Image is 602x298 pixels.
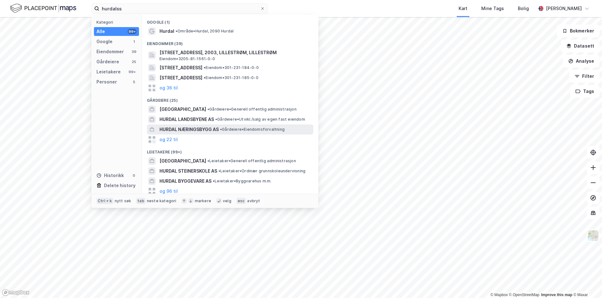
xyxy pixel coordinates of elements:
[218,169,305,174] span: Leietaker • Ordinær grunnskoleundervisning
[490,293,508,297] a: Mapbox
[131,79,136,84] div: 5
[159,27,174,35] span: Hurdal
[176,29,177,33] span: •
[142,36,318,48] div: Eiendommer (39)
[220,127,222,132] span: •
[96,48,124,55] div: Eiendommer
[236,198,246,204] div: esc
[204,65,259,70] span: Eiendom • 301-231-184-0-0
[159,64,202,72] span: [STREET_ADDRESS]
[569,70,599,83] button: Filter
[159,56,215,61] span: Eiendom • 3205-81-1561-0-0
[215,117,305,122] span: Gårdeiere • Utvikl./salg av egen fast eiendom
[159,157,206,165] span: [GEOGRAPHIC_DATA]
[96,58,119,66] div: Gårdeiere
[159,167,217,175] span: HURDAL STEINERSKOLE AS
[570,268,602,298] iframe: Chat Widget
[142,145,318,156] div: Leietakere (99+)
[159,106,206,113] span: [GEOGRAPHIC_DATA]
[131,39,136,44] div: 1
[204,75,258,80] span: Eiendom • 301-231-185-0-0
[159,177,211,185] span: HURDAL BYGGEVARE AS
[481,5,504,12] div: Mine Tags
[96,68,121,76] div: Leietakere
[518,5,529,12] div: Bolig
[147,198,177,203] div: neste kategori
[159,126,219,133] span: HURDAL NÆRINGSBYGG AS
[96,198,113,204] div: Ctrl + k
[220,127,285,132] span: Gårdeiere • Eiendomsforvaltning
[247,198,260,203] div: avbryt
[159,187,178,195] button: og 96 til
[204,65,205,70] span: •
[128,69,136,74] div: 99+
[159,136,178,143] button: og 22 til
[10,3,76,14] img: logo.f888ab2527a4732fd821a326f86c7f29.svg
[99,4,260,13] input: Søk på adresse, matrikkel, gårdeiere, leietakere eller personer
[96,172,124,179] div: Historikk
[176,29,234,34] span: Område • Hurdal, 2090 Hurdal
[570,268,602,298] div: Kontrollprogram for chat
[207,107,209,112] span: •
[207,158,296,163] span: Leietaker • Generell offentlig administrasjon
[207,107,297,112] span: Gårdeiere • Generell offentlig administrasjon
[218,169,220,173] span: •
[115,198,131,203] div: nytt søk
[195,198,211,203] div: markere
[213,179,215,183] span: •
[223,198,231,203] div: velg
[2,289,30,296] a: Mapbox homepage
[136,198,146,204] div: tab
[131,173,136,178] div: 0
[587,230,599,242] img: Z
[128,29,136,34] div: 99+
[541,293,572,297] a: Improve this map
[204,75,205,80] span: •
[131,49,136,54] div: 39
[546,5,582,12] div: [PERSON_NAME]
[561,40,599,52] button: Datasett
[563,55,599,67] button: Analyse
[96,20,139,25] div: Kategori
[131,59,136,64] div: 25
[96,38,113,45] div: Google
[159,49,311,56] span: [STREET_ADDRESS], 2003, LILLESTRØM, LILLESTRØM
[557,25,599,37] button: Bokmerker
[104,182,136,189] div: Delete history
[142,15,318,26] div: Google (1)
[570,85,599,98] button: Tags
[159,84,178,92] button: og 36 til
[459,5,467,12] div: Kart
[159,116,214,123] span: HURDAL LANDSBYENE AS
[96,28,105,35] div: Alle
[509,293,540,297] a: OpenStreetMap
[159,74,202,82] span: [STREET_ADDRESS]
[213,179,271,184] span: Leietaker • Byggvarehus m.m.
[207,158,209,163] span: •
[96,78,117,86] div: Personer
[142,93,318,104] div: Gårdeiere (25)
[215,117,217,122] span: •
